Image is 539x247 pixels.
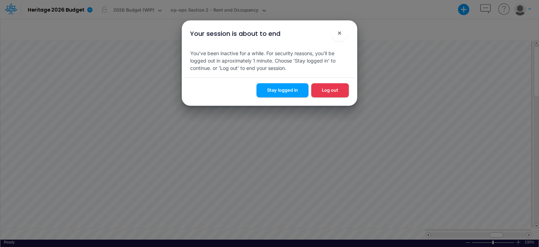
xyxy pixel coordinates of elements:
[257,83,308,97] button: Stay logged in
[331,25,348,41] button: Close
[185,44,354,77] div: You've been inactive for a while. For security reasons, you'll be logged out in aproximately 1 mi...
[190,29,280,38] div: Your session is about to end
[311,83,349,97] button: Log out
[337,28,342,37] span: ×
